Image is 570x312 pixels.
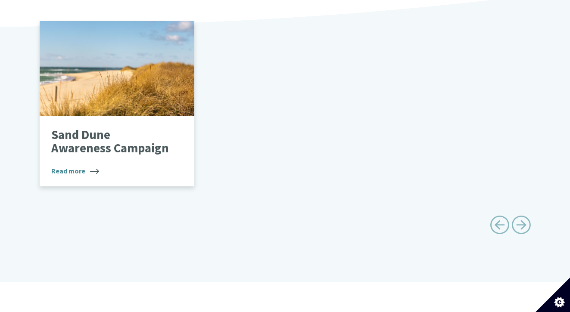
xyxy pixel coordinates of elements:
button: Set cookie preferences [536,278,570,312]
span: Read more [51,166,99,176]
a: Previous page [490,212,509,241]
a: Next page [511,212,531,241]
a: Sand Dune Awareness Campaign Read more [40,21,195,186]
p: Sand Dune Awareness Campaign [51,128,170,155]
